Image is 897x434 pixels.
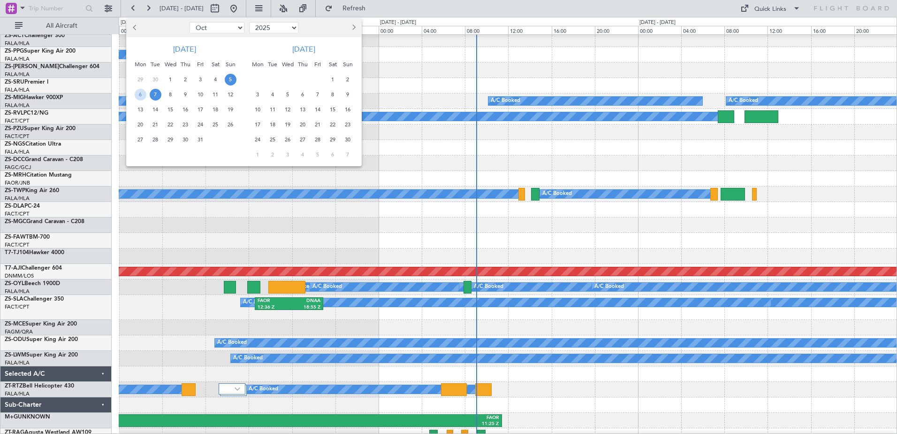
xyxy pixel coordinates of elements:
div: 19-11-2025 [280,117,295,132]
div: 29-10-2025 [163,132,178,147]
span: 26 [225,119,236,131]
span: 27 [135,134,146,146]
span: 22 [327,119,339,131]
span: 20 [297,119,309,131]
div: 10-10-2025 [193,87,208,102]
div: 13-10-2025 [133,102,148,117]
span: 29 [135,74,146,85]
span: 6 [327,149,339,161]
div: 30-11-2025 [340,132,355,147]
span: 3 [195,74,206,85]
div: 1-10-2025 [163,72,178,87]
span: 15 [327,104,339,116]
div: 14-11-2025 [310,102,325,117]
div: Wed [163,57,178,72]
span: 9 [180,89,191,101]
span: 11 [210,89,221,101]
div: Mon [250,57,265,72]
div: 11-11-2025 [265,102,280,117]
div: 30-10-2025 [178,132,193,147]
span: 14 [150,104,161,116]
div: 6-12-2025 [325,147,340,162]
div: 5-11-2025 [280,87,295,102]
div: 16-11-2025 [340,102,355,117]
div: 9-10-2025 [178,87,193,102]
span: 24 [252,134,264,146]
div: 20-10-2025 [133,117,148,132]
div: 7-10-2025 [148,87,163,102]
div: 26-11-2025 [280,132,295,147]
div: 1-12-2025 [250,147,265,162]
span: 4 [210,74,221,85]
span: 17 [195,104,206,116]
div: 2-10-2025 [178,72,193,87]
span: 4 [297,149,309,161]
span: 7 [312,89,324,101]
span: 9 [342,89,354,101]
span: 20 [135,119,146,131]
div: 24-11-2025 [250,132,265,147]
div: 4-11-2025 [265,87,280,102]
select: Select year [249,22,298,33]
div: 31-10-2025 [193,132,208,147]
div: 19-10-2025 [223,102,238,117]
div: 18-11-2025 [265,117,280,132]
span: 21 [150,119,161,131]
div: Tue [148,57,163,72]
span: 3 [252,89,264,101]
span: 3 [282,149,294,161]
div: 2-11-2025 [340,72,355,87]
span: 29 [327,134,339,146]
span: 31 [195,134,206,146]
span: 28 [312,134,324,146]
span: 8 [165,89,176,101]
span: 1 [252,149,264,161]
div: 30-9-2025 [148,72,163,87]
div: 21-11-2025 [310,117,325,132]
button: Previous month [130,20,140,35]
span: 12 [282,104,294,116]
div: 25-11-2025 [265,132,280,147]
span: 5 [312,149,324,161]
div: 3-10-2025 [193,72,208,87]
span: 5 [282,89,294,101]
div: 11-10-2025 [208,87,223,102]
div: 5-10-2025 [223,72,238,87]
span: 15 [165,104,176,116]
span: 10 [195,89,206,101]
div: 27-10-2025 [133,132,148,147]
span: 28 [150,134,161,146]
span: 29 [165,134,176,146]
div: 22-11-2025 [325,117,340,132]
span: 25 [267,134,279,146]
span: 21 [312,119,324,131]
div: Thu [178,57,193,72]
div: 4-12-2025 [295,147,310,162]
span: 19 [225,104,236,116]
span: 23 [342,119,354,131]
div: Sat [325,57,340,72]
div: 17-10-2025 [193,102,208,117]
span: 7 [342,149,354,161]
div: 29-11-2025 [325,132,340,147]
div: 28-11-2025 [310,132,325,147]
span: 30 [180,134,191,146]
div: 15-11-2025 [325,102,340,117]
div: Fri [310,57,325,72]
span: 1 [165,74,176,85]
span: 30 [342,134,354,146]
div: 7-12-2025 [340,147,355,162]
span: 23 [180,119,191,131]
span: 26 [282,134,294,146]
div: 28-10-2025 [148,132,163,147]
span: 2 [342,74,354,85]
div: 24-10-2025 [193,117,208,132]
span: 16 [342,104,354,116]
div: 15-10-2025 [163,102,178,117]
div: 26-10-2025 [223,117,238,132]
div: 23-11-2025 [340,117,355,132]
span: 7 [150,89,161,101]
span: 25 [210,119,221,131]
div: 12-10-2025 [223,87,238,102]
div: 6-10-2025 [133,87,148,102]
